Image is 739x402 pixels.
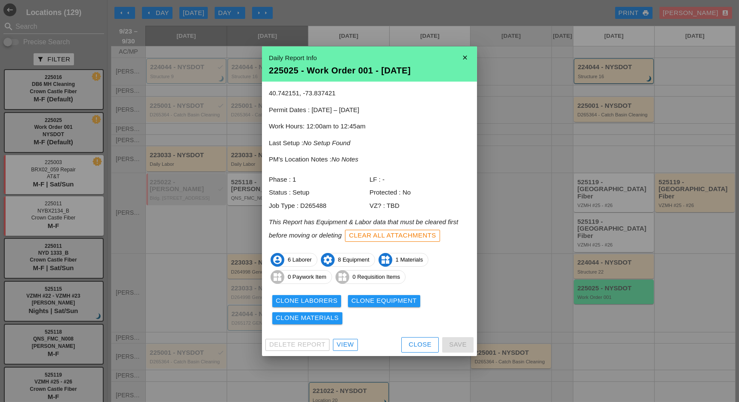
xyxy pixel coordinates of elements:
p: Last Setup : [269,138,470,148]
div: View [337,340,354,350]
div: Job Type : D265488 [269,201,369,211]
div: Clone Equipment [351,296,417,306]
button: Clear All Attachments [345,230,440,242]
i: No Setup Found [303,139,350,146]
div: LF : - [369,175,470,185]
span: 0 Requisition Items [336,270,406,284]
p: 40.742151, -73.837421 [269,88,470,98]
span: 0 Paywork Item [271,270,332,284]
button: Clone Laborers [272,295,341,307]
i: close [456,49,474,66]
p: Permit Dates : [DATE] – [DATE] [269,105,470,115]
i: widgets [379,253,392,267]
div: Clone Materials [276,313,339,323]
span: 8 Equipment [321,253,375,267]
div: VZ? : TBD [369,201,470,211]
i: No Notes [331,155,358,163]
div: Clone Laborers [276,296,338,306]
div: Phase : 1 [269,175,369,185]
div: Status : Setup [269,188,369,198]
i: widgets [271,270,284,284]
div: Daily Report Info [269,53,470,63]
div: 225025 - Work Order 001 - [DATE] [269,66,470,75]
p: PM's Location Notes : [269,155,470,164]
i: This Report has Equipment & Labor data that must be cleared first before moving or deleting [269,218,458,238]
div: Close [409,340,431,350]
button: Close [401,337,439,353]
p: Work Hours: 12:00am to 12:45am [269,122,470,131]
div: Protected : No [369,188,470,198]
a: View [333,339,358,351]
i: settings [321,253,335,267]
div: Clear All Attachments [349,231,436,241]
button: Clone Equipment [348,295,420,307]
span: 6 Laborer [271,253,317,267]
i: widgets [336,270,349,284]
i: account_circle [271,253,284,267]
button: Clone Materials [272,312,342,324]
span: 1 Materials [379,253,428,267]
